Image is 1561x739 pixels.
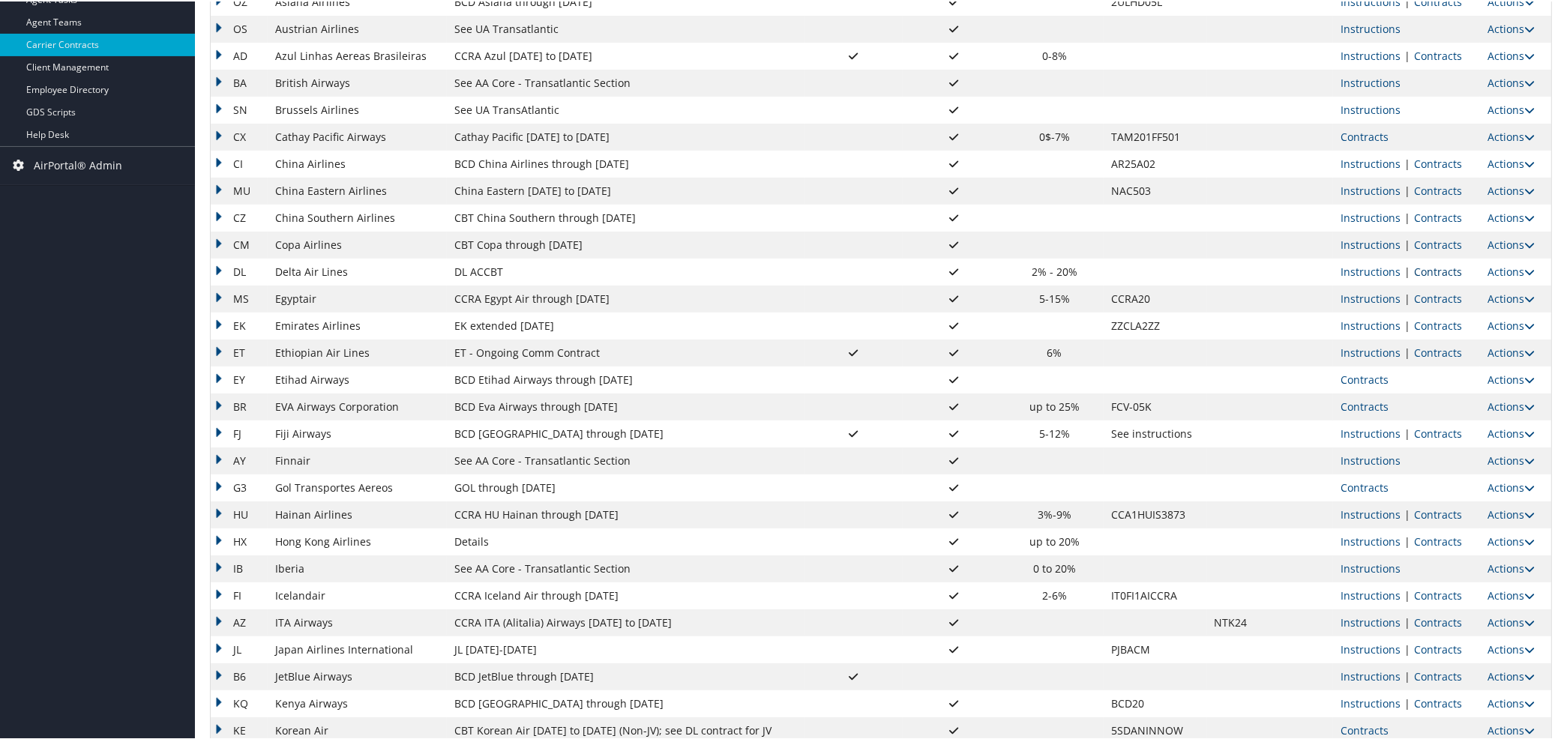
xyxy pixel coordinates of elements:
[1005,338,1104,365] td: 6%
[211,122,268,149] td: CX
[1104,311,1207,338] td: ZZCLA2ZZ
[1414,209,1462,223] a: View Contracts
[1341,425,1401,439] a: View Ticketing Instructions
[1341,155,1401,169] a: View Ticketing Instructions
[1341,344,1401,358] a: View Ticketing Instructions
[1488,20,1535,34] a: Actions
[1341,290,1401,304] a: View Ticketing Instructions
[447,392,804,419] td: BCD Eva Airways through [DATE]
[1488,506,1535,520] a: Actions
[268,176,447,203] td: China Eastern Airlines
[1488,722,1535,736] a: Actions
[211,230,268,257] td: CM
[1341,587,1401,601] a: View Ticketing Instructions
[1005,284,1104,311] td: 5-15%
[1341,506,1401,520] a: View Ticketing Instructions
[268,41,447,68] td: Azul Linhas Aereas Brasileiras
[211,581,268,608] td: FI
[211,527,268,554] td: HX
[447,635,804,662] td: JL [DATE]-[DATE]
[1341,317,1401,331] a: View Ticketing Instructions
[268,581,447,608] td: Icelandair
[1341,560,1401,574] a: View Ticketing Instructions
[1414,290,1462,304] a: View Contracts
[1414,263,1462,277] a: View Contracts
[268,68,447,95] td: British Airways
[1488,668,1535,682] a: Actions
[211,446,268,473] td: AY
[1488,452,1535,466] a: Actions
[447,122,804,149] td: Cathay Pacific [DATE] to [DATE]
[447,662,804,689] td: BCD JetBlue through [DATE]
[211,176,268,203] td: MU
[1005,41,1104,68] td: 0-8%
[34,145,122,183] span: AirPortal® Admin
[1341,74,1401,88] a: View Ticketing Instructions
[211,662,268,689] td: B6
[1104,176,1207,203] td: NAC503
[1414,587,1462,601] a: View Contracts
[1104,581,1207,608] td: IT0FI1AICCRA
[447,257,804,284] td: DL ACCBT
[1341,101,1401,115] a: View Ticketing Instructions
[1401,533,1414,547] span: |
[211,257,268,284] td: DL
[447,419,804,446] td: BCD [GEOGRAPHIC_DATA] through [DATE]
[1005,257,1104,284] td: 2% - 20%
[1341,47,1401,61] a: View Ticketing Instructions
[1488,614,1535,628] a: Actions
[447,581,804,608] td: CCRA Iceland Air through [DATE]
[1341,209,1401,223] a: View Ticketing Instructions
[1005,500,1104,527] td: 3%-9%
[1488,47,1535,61] a: Actions
[1401,209,1414,223] span: |
[1401,182,1414,196] span: |
[447,365,804,392] td: BCD Etihad Airways through [DATE]
[211,95,268,122] td: SN
[1401,425,1414,439] span: |
[1341,533,1401,547] a: View Ticketing Instructions
[1488,398,1535,412] a: Actions
[1341,722,1389,736] a: View Contracts
[1104,419,1207,446] td: See instructions
[268,284,447,311] td: Egyptair
[268,446,447,473] td: Finnair
[1104,635,1207,662] td: PJBACM
[211,41,268,68] td: AD
[1401,614,1414,628] span: |
[1414,236,1462,250] a: View Contracts
[1341,479,1389,493] a: View Contracts
[1488,236,1535,250] a: Actions
[268,662,447,689] td: JetBlue Airways
[1341,641,1401,655] a: View Ticketing Instructions
[1488,317,1535,331] a: Actions
[211,419,268,446] td: FJ
[447,149,804,176] td: BCD China Airlines through [DATE]
[1341,128,1389,142] a: View Contracts
[447,68,804,95] td: See AA Core - Transatlantic Section
[1401,344,1414,358] span: |
[268,419,447,446] td: Fiji Airways
[1414,425,1462,439] a: View Contracts
[447,203,804,230] td: CBT China Southern through [DATE]
[447,500,804,527] td: CCRA HU Hainan through [DATE]
[211,689,268,716] td: KQ
[1414,182,1462,196] a: View Contracts
[211,311,268,338] td: EK
[1414,344,1462,358] a: View Contracts
[1488,290,1535,304] a: Actions
[211,473,268,500] td: G3
[1488,533,1535,547] a: Actions
[1341,695,1401,709] a: View Ticketing Instructions
[1414,506,1462,520] a: View Contracts
[1414,614,1462,628] a: View Contracts
[1104,689,1207,716] td: BCD20
[1341,614,1401,628] a: View Ticketing Instructions
[1401,587,1414,601] span: |
[447,338,804,365] td: ET - Ongoing Comm Contract
[1414,533,1462,547] a: View Contracts
[1414,695,1462,709] a: View Contracts
[268,338,447,365] td: Ethiopian Air Lines
[1488,587,1535,601] a: Actions
[1341,20,1401,34] a: View Ticketing Instructions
